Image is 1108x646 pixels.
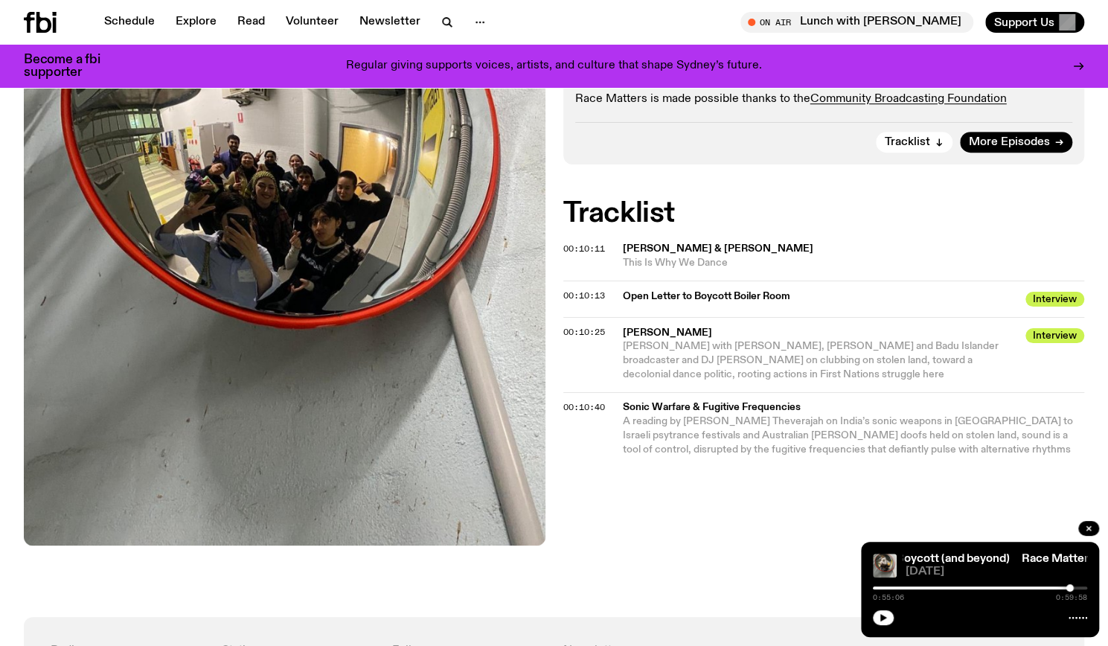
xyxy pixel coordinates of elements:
[563,245,605,253] button: 00:10:11
[623,416,1073,455] span: A reading by [PERSON_NAME] Theverajah on India’s sonic weapons in [GEOGRAPHIC_DATA] to Israeli ps...
[24,54,119,79] h3: Become a fbi supporter
[1025,292,1084,307] span: Interview
[969,137,1050,148] span: More Episodes
[873,594,904,601] span: 0:55:06
[350,12,429,33] a: Newsletter
[563,401,605,413] span: 00:10:40
[563,328,605,336] button: 00:10:25
[167,12,225,33] a: Explore
[740,12,973,33] button: On AirLunch with [PERSON_NAME]
[277,12,348,33] a: Volunteer
[1025,328,1084,343] span: Interview
[563,243,605,255] span: 00:10:11
[623,326,1017,340] span: [PERSON_NAME]
[1056,594,1087,601] span: 0:59:58
[960,132,1072,153] a: More Episodes
[906,566,1087,578] span: [DATE]
[563,403,605,412] button: 00:10:40
[228,12,274,33] a: Read
[985,12,1084,33] button: Support Us
[623,400,1076,415] span: Sonic Warfare & Fugitive Frequencies
[563,326,605,338] span: 00:10:25
[623,290,1017,304] span: Open Letter to Boycott Boiler Room
[575,92,1073,106] p: Race Matters is made possible thanks to the
[95,12,164,33] a: Schedule
[623,243,813,254] span: [PERSON_NAME] & [PERSON_NAME]
[876,132,952,153] button: Tracklist
[623,256,1085,270] span: This Is Why We Dance
[623,341,999,380] span: [PERSON_NAME] with [PERSON_NAME], [PERSON_NAME] and Badu Islander broadcaster and DJ [PERSON_NAME...
[873,554,897,578] img: A photo of the Race Matters team taken in a rear view or "blindside" mirror. A bunch of people of...
[563,200,1085,227] h2: Tracklist
[810,93,1007,105] a: Community Broadcasting Foundation
[346,60,762,73] p: Regular giving supports voices, artists, and culture that shape Sydney’s future.
[994,16,1054,29] span: Support Us
[885,137,930,148] span: Tracklist
[563,292,605,300] button: 00:10:13
[745,553,1009,565] a: Race Matters / Boiler Room Boycott (and beyond)
[563,290,605,301] span: 00:10:13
